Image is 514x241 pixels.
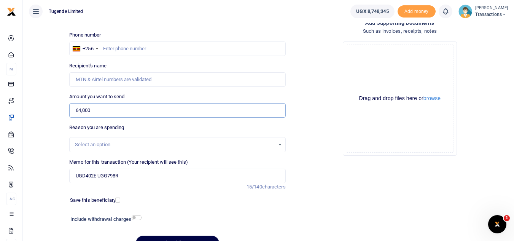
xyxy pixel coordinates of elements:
[69,62,107,70] label: Recipient's name
[356,8,388,15] span: UGX 8,748,345
[75,141,274,148] div: Select an option
[83,45,93,53] div: +256
[343,41,457,156] div: File Uploader
[458,5,472,18] img: profile-user
[69,124,124,131] label: Reason you are spending
[475,5,508,11] small: [PERSON_NAME]
[247,184,262,190] span: 15/140
[262,184,286,190] span: characters
[6,193,16,205] li: Ac
[69,158,188,166] label: Memo for this transaction (Your recipient will see this)
[504,215,510,221] span: 1
[347,5,397,18] li: Wallet ballance
[346,95,454,102] div: Drag and drop files here or
[398,5,436,18] span: Add money
[70,196,116,204] label: Save this beneficiary
[46,8,86,15] span: Tugende Limited
[6,63,16,75] li: M
[69,169,285,183] input: Enter extra information
[70,42,100,56] div: Uganda: +256
[458,5,508,18] a: profile-user [PERSON_NAME] Transactions
[292,27,508,35] h4: Such as invoices, receipts, notes
[69,31,101,39] label: Phone number
[398,8,436,14] a: Add money
[7,7,16,16] img: logo-small
[488,215,506,233] iframe: Intercom live chat
[423,96,441,101] button: browse
[69,93,124,101] label: Amount you want to send
[350,5,394,18] a: UGX 8,748,345
[69,103,285,118] input: UGX
[70,216,138,222] h6: Include withdrawal charges
[398,5,436,18] li: Toup your wallet
[7,8,16,14] a: logo-small logo-large logo-large
[475,11,508,18] span: Transactions
[69,72,285,87] input: MTN & Airtel numbers are validated
[69,41,285,56] input: Enter phone number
